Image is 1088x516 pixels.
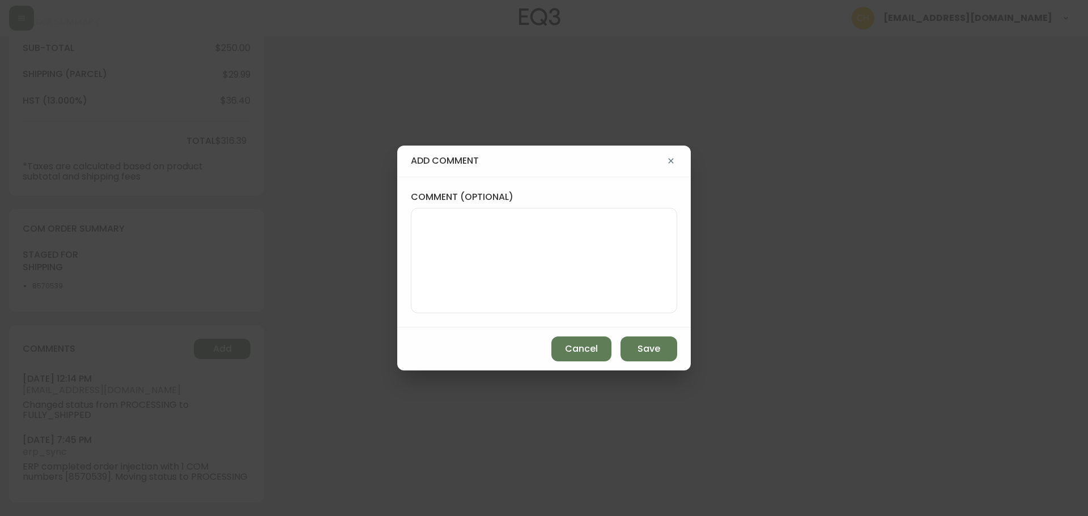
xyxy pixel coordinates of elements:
[551,336,611,361] button: Cancel
[637,343,660,355] span: Save
[565,343,598,355] span: Cancel
[411,191,677,203] label: comment (optional)
[620,336,677,361] button: Save
[411,155,665,167] h4: add comment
